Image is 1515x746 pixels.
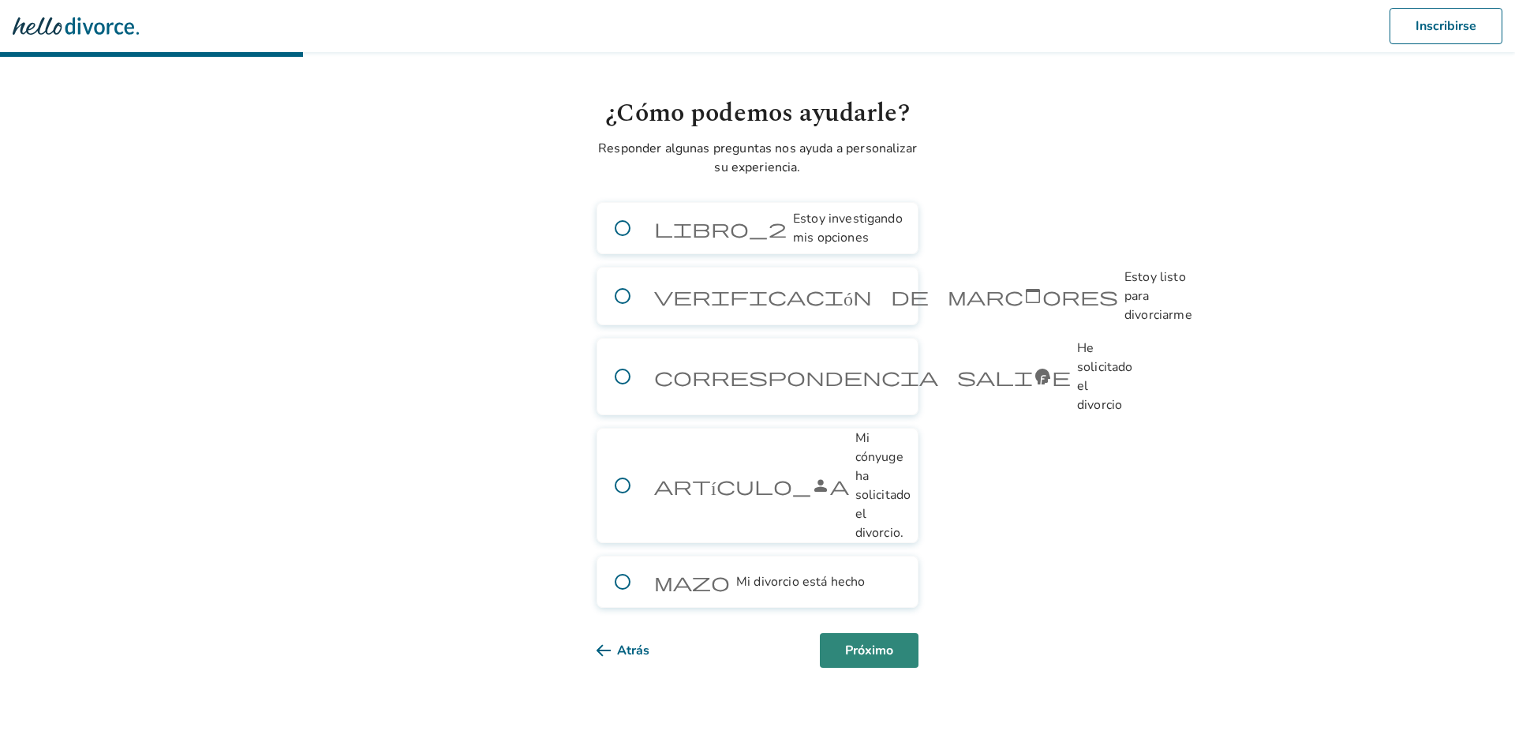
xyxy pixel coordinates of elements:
font: libro_2 [654,217,787,239]
font: Mi divorcio está hecho [736,573,865,590]
font: Inscribirse [1416,17,1476,35]
font: mazo [654,571,730,593]
font: Correspondencia saliente [654,366,1071,388]
font: Responder algunas preguntas nos ayuda a personalizar su experiencia. [598,140,917,176]
font: verificación de marcadores [654,285,1118,307]
font: ¿Cómo podemos ayudarle? [605,94,909,133]
font: Atrás [617,642,649,659]
button: Atrás [597,633,675,668]
font: artículo_persona [654,474,849,497]
img: Logotipo de Hola Divorcio [13,10,139,42]
button: Próximo [820,633,918,668]
button: Inscribirse [1390,8,1502,44]
font: He solicitado el divorcio [1077,339,1133,414]
font: Estoy listo para divorciarme [1124,268,1192,324]
font: Próximo [845,642,893,659]
font: Estoy investigando mis opciones [793,210,903,246]
iframe: Chat Widget [1436,670,1515,746]
font: Mi cónyuge ha solicitado el divorcio. [855,429,911,542]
